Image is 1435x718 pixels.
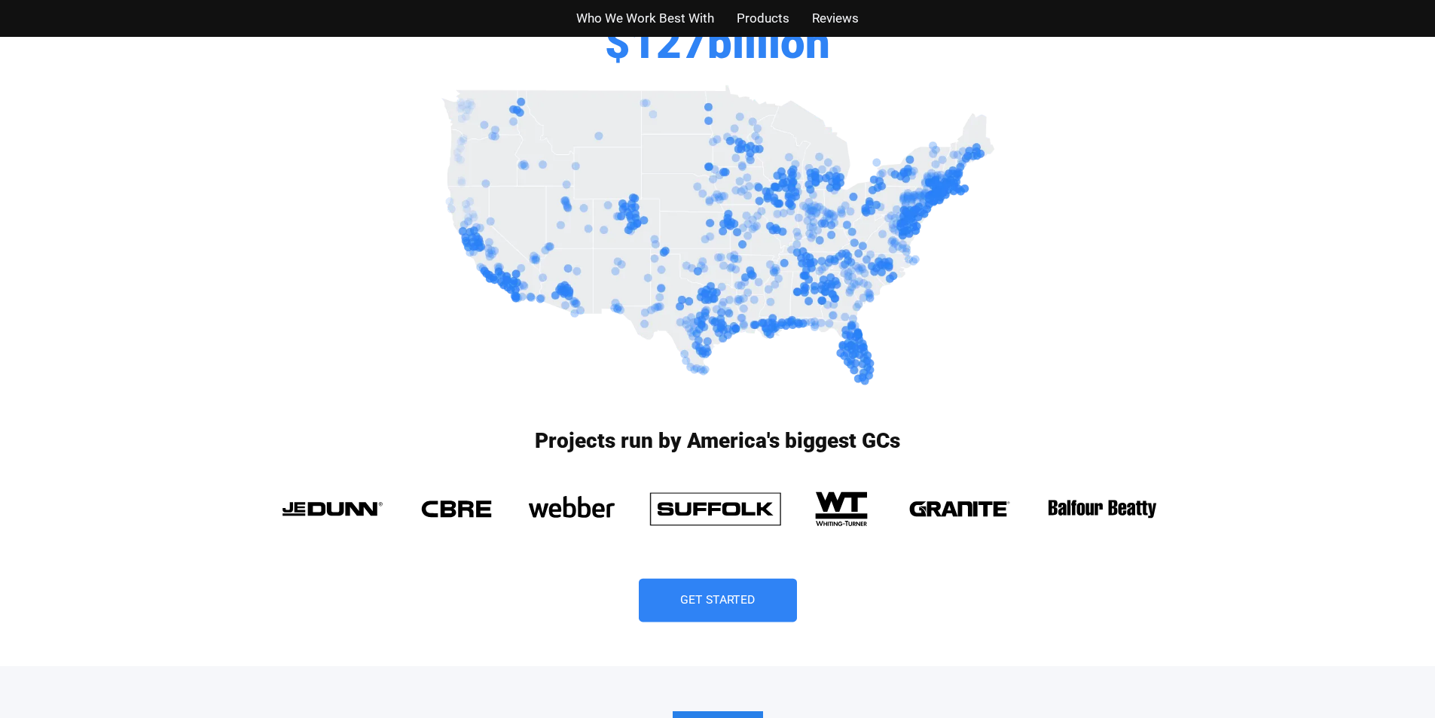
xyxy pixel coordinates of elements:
a: Who We Work Best With [576,8,714,29]
span: Get Started [680,595,756,607]
span: billion [707,21,830,65]
span: $ [605,21,630,65]
a: Products [737,8,789,29]
a: Get Started [639,579,797,622]
a: Reviews [812,8,859,29]
span: 127 [630,21,707,65]
h3: Projects run by America's biggest GCs [266,430,1170,452]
